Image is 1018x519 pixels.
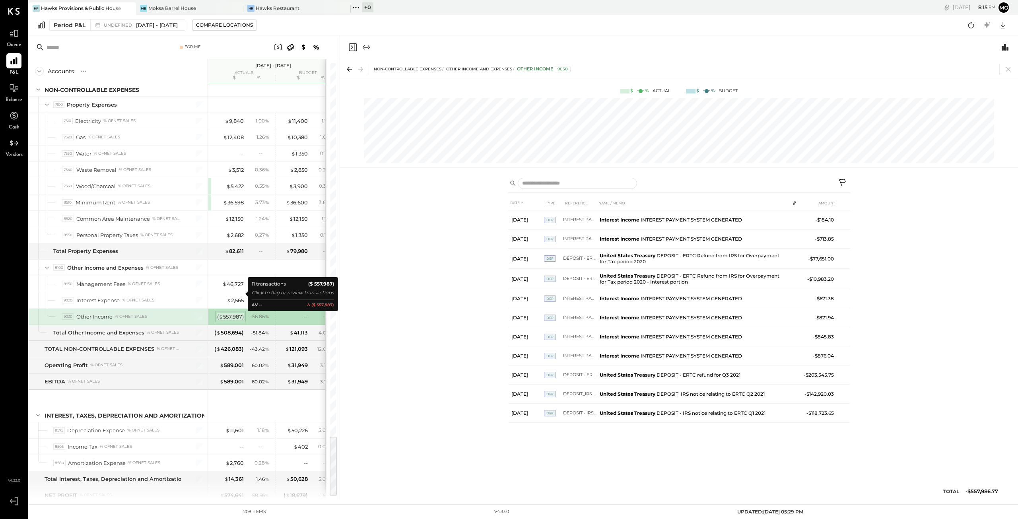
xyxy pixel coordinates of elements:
span: DEP [544,353,556,359]
div: Gas [76,134,85,141]
td: -$871.94 [800,308,837,327]
span: % [265,313,269,319]
td: DEPOSIT - ERTC refund for Q3 2021 [596,365,789,385]
span: $ [226,183,231,189]
b: Interest Income [600,353,639,359]
div: ( 557,987 ) [217,313,244,321]
th: AMOUNT [800,196,837,210]
div: Operating Profit [45,362,88,369]
div: Budget [686,88,738,94]
span: $ [223,199,227,206]
div: $ [630,88,633,94]
a: Cash [0,108,27,131]
span: Vendors [6,152,23,159]
div: ( 508,694 ) [214,329,244,336]
div: % of NET SALES [140,232,173,238]
div: 82,611 [225,247,244,255]
div: 0.04 [318,443,333,450]
div: Interest, Taxes, Depreciation and Amortization [45,412,206,420]
span: $ [286,199,290,206]
div: -- [323,248,333,255]
div: % of NET SALES [68,379,100,384]
span: $ [286,248,290,254]
div: 7530 [62,150,74,157]
span: $ [223,134,227,140]
div: Total Interest, Taxes, Depreciation and Amortization [45,475,185,483]
span: % [265,459,269,466]
div: 8950 [62,281,74,288]
span: $ [219,313,223,320]
div: 7100 [53,101,64,108]
span: $ [216,346,221,352]
b: United States Treasury [600,253,655,259]
div: % of NET SALES [94,151,126,156]
span: $ [287,134,291,140]
div: 3,900 [289,183,308,190]
div: % of NET SALES [118,200,150,205]
div: 2,850 [290,166,308,174]
span: $ [227,297,231,303]
div: 9030 [62,313,74,320]
span: $ [291,232,295,238]
div: Other Income [517,66,571,72]
td: DEPOSIT_IRS notice relating to ERTC Q2 2021 [563,385,596,404]
a: Queue [0,26,27,49]
div: 50,226 [287,427,308,434]
div: % [246,75,272,81]
span: $ [287,427,291,433]
div: 4.09 [319,329,333,336]
div: - 43.42 [250,346,269,353]
div: % of NET SALES [118,183,150,189]
div: Common Area Maintenance [76,215,150,223]
div: 1.00 [256,117,269,124]
b: ($ 557,987) [308,280,334,288]
span: DEP [544,372,556,378]
td: -$203,545.75 [800,365,837,385]
div: Period P&L [54,21,85,29]
div: Hawks Provisions & Public House [41,5,121,12]
div: [DATE] [953,4,995,11]
div: 121,093 [285,345,308,353]
div: 1.13 [322,117,333,124]
div: Income Tax [68,443,97,451]
div: 0.13 [320,231,333,239]
td: DEPOSIT - ERTC Refund from IRS for Overpayment for Tax period 2020 - Interest portion [563,269,596,289]
div: EBITDA [45,378,65,385]
div: 12.05 [317,346,333,353]
span: % [265,346,269,352]
td: [DATE] [508,269,544,289]
div: 1.03 [320,134,333,141]
span: $ [288,118,292,124]
td: DEPOSIT - ERTC Refund from IRS for Overpayment for Tax period 2020 [563,249,596,269]
span: NON-CONTROLLABLE EXPENSES [374,66,441,72]
div: -- [259,443,269,450]
div: % of NET SALES [90,362,122,368]
div: 3.18 [320,362,333,369]
div: Water [76,150,91,157]
div: 5.00 [319,427,333,434]
td: INTEREST PAYMENT SYSTEM GENERATED [563,210,596,229]
div: -- [240,443,244,451]
span: % [265,378,269,385]
button: Expand panel (e) [361,43,371,52]
div: -- [323,459,333,466]
div: 1,350 [291,231,308,239]
div: 31,949 [287,362,308,369]
th: REFERENCE [563,196,596,210]
div: 8505 [53,443,65,450]
td: INTEREST PAYMENT SYSTEM GENERATED [563,308,596,327]
span: Balance [6,97,22,104]
span: $ [216,329,221,336]
span: $ [225,427,230,433]
div: 402 [293,443,308,451]
span: DEP [544,410,556,416]
div: 7520 [62,134,74,141]
th: NAME / MEMO [596,196,789,210]
div: % of NET SALES [127,428,159,433]
div: 0.36 [255,166,269,173]
div: copy link [943,3,951,12]
div: 11,601 [225,427,244,434]
b: 𝚫 ($ 557,987) [307,302,334,309]
div: Electricity [75,117,101,125]
span: Cash [9,124,19,131]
